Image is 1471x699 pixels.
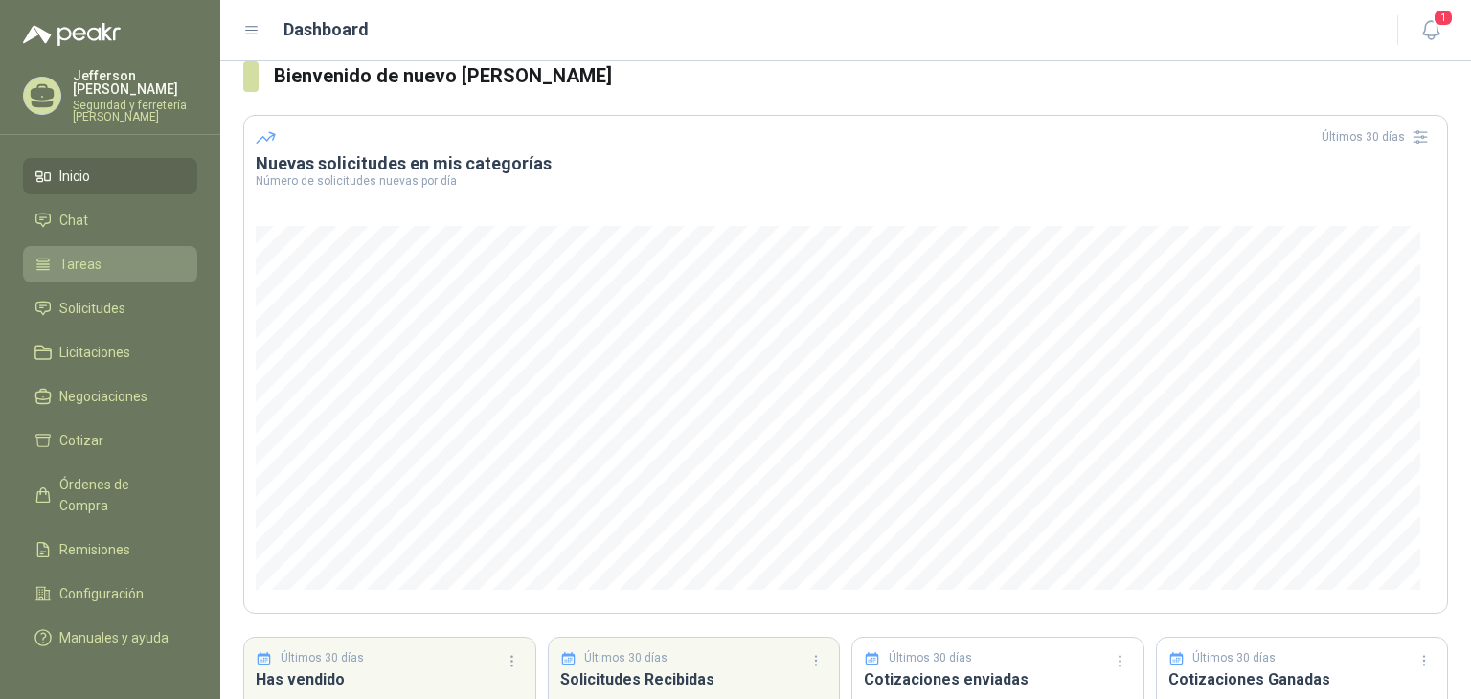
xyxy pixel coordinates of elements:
[23,23,121,46] img: Logo peakr
[23,334,197,371] a: Licitaciones
[23,466,197,524] a: Órdenes de Compra
[59,210,88,231] span: Chat
[889,649,972,667] p: Últimos 30 días
[59,627,169,648] span: Manuales y ayuda
[23,290,197,327] a: Solicitudes
[256,152,1436,175] h3: Nuevas solicitudes en mis categorías
[59,386,147,407] span: Negociaciones
[59,583,144,604] span: Configuración
[1414,13,1448,48] button: 1
[23,575,197,612] a: Configuración
[283,16,369,43] h1: Dashboard
[1168,667,1437,691] h3: Cotizaciones Ganadas
[59,430,103,451] span: Cotizar
[59,166,90,187] span: Inicio
[1433,9,1454,27] span: 1
[23,620,197,656] a: Manuales y ayuda
[59,539,130,560] span: Remisiones
[73,100,197,123] p: Seguridad y ferretería [PERSON_NAME]
[256,667,524,691] h3: Has vendido
[1322,122,1436,152] div: Últimos 30 días
[23,531,197,568] a: Remisiones
[23,378,197,415] a: Negociaciones
[584,649,668,667] p: Últimos 30 días
[73,69,197,96] p: Jefferson [PERSON_NAME]
[864,667,1132,691] h3: Cotizaciones enviadas
[256,175,1436,187] p: Número de solicitudes nuevas por día
[59,298,125,319] span: Solicitudes
[59,342,130,363] span: Licitaciones
[1192,649,1276,667] p: Últimos 30 días
[281,649,364,667] p: Últimos 30 días
[23,158,197,194] a: Inicio
[23,246,197,282] a: Tareas
[59,474,179,516] span: Órdenes de Compra
[59,254,102,275] span: Tareas
[23,202,197,238] a: Chat
[560,667,828,691] h3: Solicitudes Recibidas
[23,422,197,459] a: Cotizar
[274,61,1448,91] h3: Bienvenido de nuevo [PERSON_NAME]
